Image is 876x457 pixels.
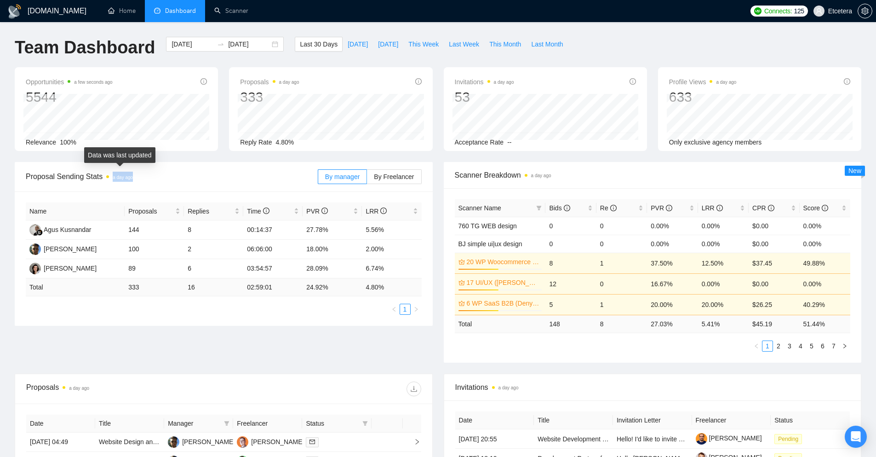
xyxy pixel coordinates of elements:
a: homeHome [108,7,136,15]
th: Status [771,411,850,429]
button: Last Week [444,37,484,52]
span: Status [306,418,358,428]
time: a day ago [69,386,89,391]
td: 4.80 % [362,278,421,296]
td: 20.00% [647,294,698,315]
span: crown [458,279,465,286]
input: Start date [172,39,213,49]
td: 144 [125,220,184,240]
li: 2 [773,341,784,352]
div: 333 [240,88,299,106]
button: Last Month [526,37,568,52]
td: 02:59:01 [243,278,303,296]
time: a day ago [498,385,519,390]
td: 100 [125,240,184,259]
td: 6.74% [362,259,421,278]
a: 6 WP SaaS B2B (Denys Sv) [467,298,540,308]
th: Replies [184,202,243,220]
th: Date [455,411,534,429]
span: Relevance [26,139,56,146]
button: This Week [403,37,444,52]
a: 1 [400,304,410,314]
td: 27.78% [303,220,362,240]
a: 4 [796,341,806,351]
div: Proposals [26,382,223,396]
button: download [407,382,421,396]
td: 8 [545,253,596,273]
a: AP[PERSON_NAME] [29,245,97,252]
td: 5.41 % [698,315,749,333]
span: right [842,343,847,349]
a: searchScanner [214,7,248,15]
button: Last 30 Days [295,37,343,52]
button: left [389,304,400,315]
td: 0.00% [647,235,698,253]
td: 0 [596,273,647,294]
img: upwork-logo.png [754,7,761,15]
li: 5 [806,341,817,352]
span: filter [224,421,229,426]
a: 6 [818,341,828,351]
td: Website Design and Development Expert Needed [95,433,164,452]
a: setting [858,7,872,15]
td: 0.00% [800,217,850,235]
td: [DATE] 04:49 [26,433,95,452]
span: Proposals [240,76,299,87]
img: AP [168,436,179,448]
td: $37.45 [749,253,799,273]
span: Dashboard [165,7,196,15]
span: info-circle [630,78,636,85]
th: Freelancer [233,415,302,433]
td: 12.50% [698,253,749,273]
li: 7 [828,341,839,352]
span: Proposals [128,206,173,216]
li: Next Page [411,304,422,315]
span: filter [361,417,370,430]
img: AK [29,224,41,236]
span: Replies [188,206,233,216]
span: -- [507,139,511,146]
span: info-circle [822,205,828,211]
a: [PERSON_NAME] [696,434,762,442]
span: Only exclusive agency members [669,139,762,146]
span: Acceptance Rate [455,139,504,146]
td: 8 [596,315,647,333]
span: Time [247,208,269,215]
li: 6 [817,341,828,352]
td: 5 [545,294,596,315]
td: 37.50% [647,253,698,273]
span: Invitations [455,382,850,393]
img: AL [237,436,248,448]
td: Total [455,315,546,333]
time: a day ago [716,80,736,85]
span: By Freelancer [374,173,414,180]
a: 20 WP Woocommerce ([PERSON_NAME]) [467,257,540,267]
td: $0.00 [749,235,799,253]
span: [DATE] [348,39,368,49]
td: 0 [596,217,647,235]
td: $26.25 [749,294,799,315]
a: 7 [829,341,839,351]
span: info-circle [610,205,617,211]
a: 2 [773,341,784,351]
a: 760 TG WEB design [458,222,517,230]
span: to [217,40,224,48]
button: right [839,341,850,352]
td: 27.03 % [647,315,698,333]
td: 40.29% [800,294,850,315]
button: right [411,304,422,315]
span: setting [858,7,872,15]
div: 633 [669,88,737,106]
span: This Week [408,39,439,49]
span: 125 [794,6,804,16]
span: user [816,8,822,14]
span: CPR [752,204,774,212]
td: 8 [184,220,243,240]
div: [PERSON_NAME] [251,437,304,447]
th: Invitation Letter [613,411,692,429]
a: AP[PERSON_NAME] [168,438,235,445]
td: 24.92 % [303,278,362,296]
span: left [391,307,397,312]
span: Scanner Breakdown [455,169,851,181]
th: Name [26,202,125,220]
